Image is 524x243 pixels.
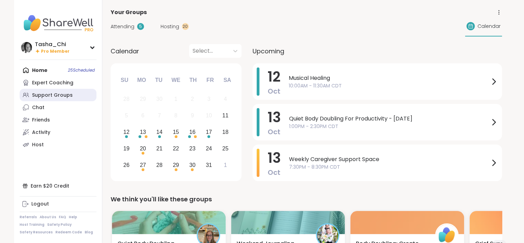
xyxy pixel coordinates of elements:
[20,230,53,235] a: Safety Resources
[59,215,66,220] a: FAQ
[168,92,183,107] div: Not available Wednesday, October 1st, 2025
[135,92,150,107] div: Not available Monday, September 29th, 2025
[218,158,233,172] div: Choose Saturday, November 1st, 2025
[289,163,490,171] span: 7:30PM - 8:30PM CDT
[206,160,212,170] div: 31
[20,180,96,192] div: Earn $20 Credit
[119,158,134,172] div: Choose Sunday, October 26th, 2025
[152,92,167,107] div: Not available Tuesday, September 30th, 2025
[203,73,218,88] div: Fr
[185,92,200,107] div: Not available Thursday, October 2nd, 2025
[289,123,490,130] span: 1:00PM - 2:30PM CDT
[31,201,49,208] div: Logout
[21,42,32,53] img: Tasha_Chi
[20,222,44,227] a: Host Training
[218,141,233,156] div: Choose Saturday, October 25th, 2025
[202,108,216,123] div: Not available Friday, October 10th, 2025
[151,73,166,88] div: Tu
[477,23,501,30] span: Calendar
[185,125,200,140] div: Choose Thursday, October 16th, 2025
[289,74,490,82] span: Musical Healing
[123,144,130,153] div: 19
[32,117,50,124] div: Friends
[140,144,146,153] div: 20
[222,127,228,137] div: 18
[141,111,144,120] div: 6
[206,127,212,137] div: 17
[20,138,96,151] a: Host
[173,127,179,137] div: 15
[185,108,200,123] div: Not available Thursday, October 9th, 2025
[253,46,284,56] span: Upcoming
[161,23,179,30] span: Hosting
[119,108,134,123] div: Not available Sunday, October 5th, 2025
[222,144,228,153] div: 25
[156,160,163,170] div: 28
[119,92,134,107] div: Not available Sunday, September 28th, 2025
[173,144,179,153] div: 22
[218,92,233,107] div: Not available Saturday, October 4th, 2025
[158,111,161,120] div: 7
[125,111,128,120] div: 5
[135,141,150,156] div: Choose Monday, October 20th, 2025
[207,94,210,104] div: 3
[20,76,96,89] a: Expert Coaching
[32,129,50,136] div: Activity
[119,141,134,156] div: Choose Sunday, October 19th, 2025
[135,158,150,172] div: Choose Monday, October 27th, 2025
[55,230,82,235] a: Redeem Code
[224,94,227,104] div: 4
[20,198,96,210] a: Logout
[222,111,228,120] div: 11
[118,91,234,173] div: month 2025-10
[268,86,280,96] span: Oct
[140,94,146,104] div: 29
[206,144,212,153] div: 24
[189,160,196,170] div: 30
[69,215,77,220] a: Help
[20,89,96,101] a: Support Groups
[173,160,179,170] div: 29
[206,111,212,120] div: 10
[123,94,130,104] div: 28
[189,144,196,153] div: 23
[185,73,201,88] div: Th
[268,168,280,177] span: Oct
[85,230,93,235] a: Blog
[182,23,189,30] div: 20
[35,41,70,48] div: Tasha_Chi
[20,11,96,35] img: ShareWell Nav Logo
[20,114,96,126] a: Friends
[137,23,144,30] div: 5
[185,158,200,172] div: Choose Thursday, October 30th, 2025
[123,160,130,170] div: 26
[111,46,139,56] span: Calendar
[202,92,216,107] div: Not available Friday, October 3rd, 2025
[191,111,194,120] div: 9
[156,144,163,153] div: 21
[152,141,167,156] div: Choose Tuesday, October 21st, 2025
[156,94,163,104] div: 30
[123,127,130,137] div: 12
[268,67,280,86] span: 12
[32,92,73,99] div: Support Groups
[189,127,196,137] div: 16
[174,111,177,120] div: 8
[152,158,167,172] div: Choose Tuesday, October 28th, 2025
[152,125,167,140] div: Choose Tuesday, October 14th, 2025
[135,108,150,123] div: Not available Monday, October 6th, 2025
[174,94,177,104] div: 1
[202,125,216,140] div: Choose Friday, October 17th, 2025
[168,158,183,172] div: Choose Wednesday, October 29th, 2025
[140,160,146,170] div: 27
[268,108,281,127] span: 13
[268,148,281,168] span: 13
[119,125,134,140] div: Choose Sunday, October 12th, 2025
[202,141,216,156] div: Choose Friday, October 24th, 2025
[289,155,490,163] span: Weekly Caregiver Support Space
[135,125,150,140] div: Choose Monday, October 13th, 2025
[117,73,132,88] div: Su
[47,222,72,227] a: Safety Policy
[32,80,73,86] div: Expert Coaching
[289,82,490,89] span: 10:00AM - 11:30AM CDT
